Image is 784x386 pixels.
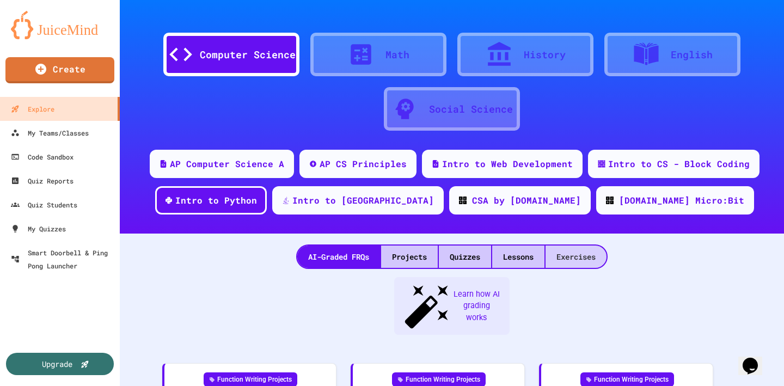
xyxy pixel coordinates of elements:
[11,198,77,211] div: Quiz Students
[671,47,713,62] div: English
[429,102,513,117] div: Social Science
[452,289,501,324] span: Learn how AI grading works
[11,222,66,235] div: My Quizzes
[459,197,467,204] img: CODE_logo_RGB.png
[385,47,409,62] div: Math
[472,194,581,207] div: CSA by [DOMAIN_NAME]
[42,358,72,370] div: Upgrade
[292,194,434,207] div: Intro to [GEOGRAPHIC_DATA]
[442,157,573,170] div: Intro to Web Development
[606,197,614,204] img: CODE_logo_RGB.png
[546,246,607,268] div: Exercises
[170,157,284,170] div: AP Computer Science A
[175,194,257,207] div: Intro to Python
[297,246,380,268] div: AI-Graded FRQs
[619,194,744,207] div: [DOMAIN_NAME] Micro:Bit
[492,246,544,268] div: Lessons
[381,246,438,268] div: Projects
[200,47,296,62] div: Computer Science
[608,157,750,170] div: Intro to CS - Block Coding
[11,102,54,115] div: Explore
[11,11,109,39] img: logo-orange.svg
[439,246,491,268] div: Quizzes
[5,57,114,83] a: Create
[524,47,566,62] div: History
[738,342,773,375] iframe: chat widget
[11,150,73,163] div: Code Sandbox
[11,174,73,187] div: Quiz Reports
[320,157,407,170] div: AP CS Principles
[11,126,89,139] div: My Teams/Classes
[11,246,115,272] div: Smart Doorbell & Ping Pong Launcher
